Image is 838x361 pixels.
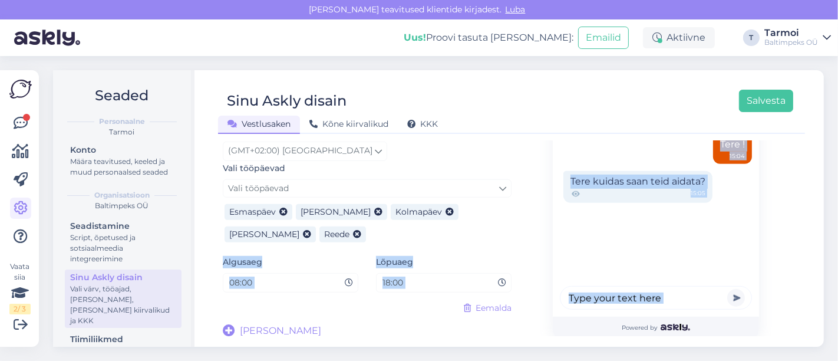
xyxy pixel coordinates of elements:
span: Vestlusaken [227,119,291,129]
div: T [743,29,760,46]
span: Kõne kiirvalikud [309,119,388,129]
div: 15:04 [730,152,745,160]
input: Type your text here [560,286,752,310]
img: Askly Logo [9,80,32,99]
div: 2 / 3 [9,304,31,314]
div: Seadistamine [70,220,176,232]
div: Proovi tasuta [PERSON_NAME]: [404,31,573,45]
div: Tarmoi [764,28,818,38]
span: [PERSON_NAME] [229,229,299,239]
b: Personaalne [99,116,145,127]
span: Kolmapäev [395,206,442,217]
button: Salvesta [739,90,793,112]
button: Emailid [578,27,629,49]
div: Tere ! [713,134,752,164]
span: Reede [324,229,349,239]
a: TarmoiBaltimpeks OÜ [764,28,831,47]
span: (GMT+02:00) [GEOGRAPHIC_DATA] [228,145,372,157]
div: Tiimiliikmed [70,333,176,346]
label: Lõpuaeg [376,256,413,268]
div: Tere kuidas saan teid aidata? [563,171,712,203]
h2: Seaded [62,84,182,107]
b: Organisatsioon [94,190,150,201]
span: [PERSON_NAME] [240,324,321,338]
div: Konto [70,144,176,156]
span: Esmaspäev [229,206,276,217]
a: (GMT+02:00) [GEOGRAPHIC_DATA] [223,142,387,160]
div: Script, õpetused ja sotsiaalmeedia integreerimine [70,232,176,264]
div: Tarmoi [62,127,182,137]
div: Vaata siia [9,261,31,314]
span: Vali tööpäevad [228,183,289,193]
a: KontoMäära teavitused, keeled ja muud personaalsed seaded [65,142,182,179]
div: Aktiivne [643,27,715,48]
div: Baltimpeks OÜ [764,38,818,47]
span: Eemalda [476,302,512,314]
span: [PERSON_NAME] [301,206,371,217]
img: Askly [661,324,689,331]
span: KKK [407,119,438,129]
a: Sinu Askly disainVali värv, tööajad, [PERSON_NAME], [PERSON_NAME] kiirvalikud ja KKK [65,270,182,328]
div: Vali värv, tööajad, [PERSON_NAME], [PERSON_NAME] kiirvalikud ja KKK [70,284,176,326]
label: Algusaeg [223,256,262,268]
div: Määra teavitused, keeled ja muud personaalsed seaded [70,156,176,178]
span: 15:05 [691,189,705,199]
div: Baltimpeks OÜ [62,201,182,211]
a: Vali tööpäevad [223,179,512,198]
span: Luba [502,4,529,15]
div: Sinu Askly disain [70,271,176,284]
a: SeadistamineScript, õpetused ja sotsiaalmeedia integreerimine [65,218,182,266]
div: Sinu Askly disain [227,90,347,112]
b: Uus! [404,32,426,43]
label: Vali tööpäevad [223,162,285,175]
span: Powered by [622,323,689,332]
